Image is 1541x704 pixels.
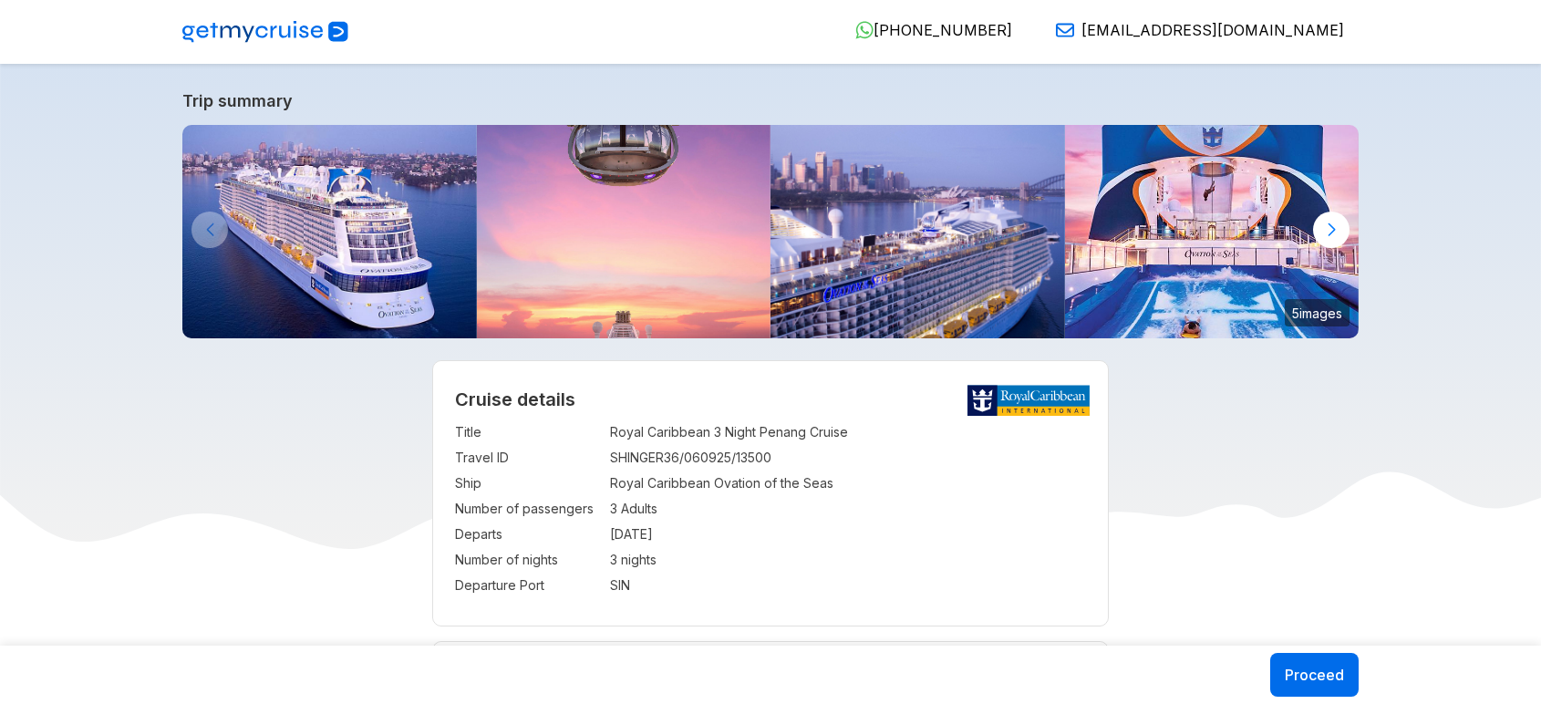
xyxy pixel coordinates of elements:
[601,522,610,547] td: :
[601,573,610,598] td: :
[1056,21,1074,39] img: Email
[601,445,610,471] td: :
[182,125,477,338] img: ovation-exterior-back-aerial-sunset-port-ship.jpg
[455,573,601,598] td: Departure Port
[182,91,1359,110] a: Trip summary
[610,547,1087,573] td: 3 nights
[1081,21,1344,39] span: [EMAIL_ADDRESS][DOMAIN_NAME]
[455,445,601,471] td: Travel ID
[770,125,1065,338] img: ovation-of-the-seas-departing-from-sydney.jpg
[455,388,1087,410] h2: Cruise details
[1285,299,1350,326] small: 5 images
[610,471,1087,496] td: Royal Caribbean Ovation of the Seas
[610,419,1087,445] td: Royal Caribbean 3 Night Penang Cruise
[610,496,1087,522] td: 3 Adults
[601,419,610,445] td: :
[477,125,771,338] img: north-star-sunset-ovation-of-the-seas.jpg
[601,471,610,496] td: :
[855,21,874,39] img: WhatsApp
[1065,125,1360,338] img: ovation-of-the-seas-flowrider-sunset.jpg
[610,522,1087,547] td: [DATE]
[455,471,601,496] td: Ship
[841,21,1012,39] a: [PHONE_NUMBER]
[455,496,601,522] td: Number of passengers
[601,547,610,573] td: :
[455,547,601,573] td: Number of nights
[455,419,601,445] td: Title
[1041,21,1344,39] a: [EMAIL_ADDRESS][DOMAIN_NAME]
[455,522,601,547] td: Departs
[601,496,610,522] td: :
[610,445,1087,471] td: SHINGER36/060925/13500
[874,21,1012,39] span: [PHONE_NUMBER]
[1270,653,1359,697] button: Proceed
[610,573,1087,598] td: SIN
